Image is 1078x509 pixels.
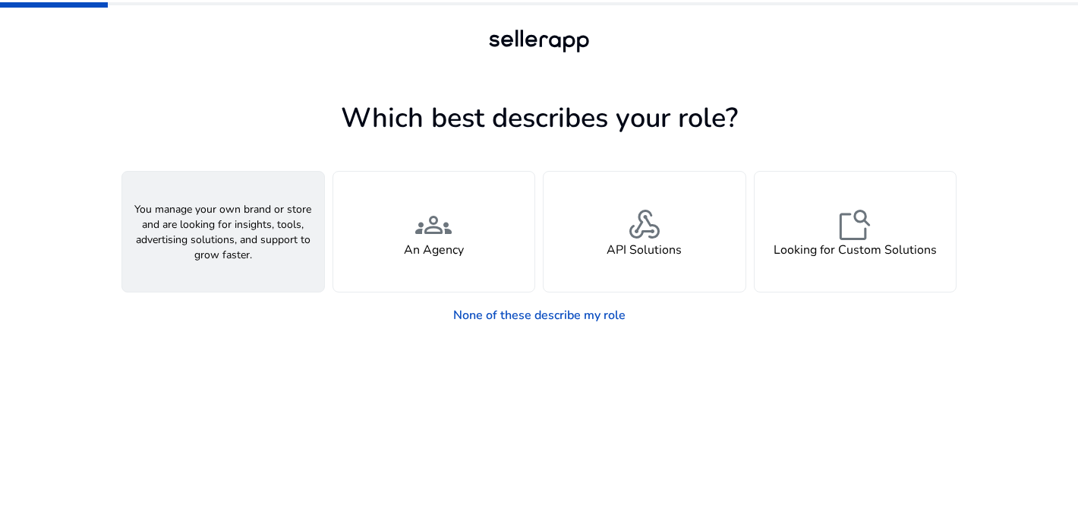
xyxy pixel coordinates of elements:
button: feature_searchLooking for Custom Solutions [754,171,957,292]
h4: An Agency [404,243,464,258]
span: feature_search [837,207,873,243]
a: None of these describe my role [441,300,638,330]
button: groupsAn Agency [333,171,536,292]
h1: Which best describes your role? [121,102,957,134]
h4: Looking for Custom Solutions [774,243,937,258]
span: groups [415,207,452,243]
span: webhook [626,207,663,243]
button: You manage your own brand or store and are looking for insights, tools, advertising solutions, an... [121,171,325,292]
h4: API Solutions [607,243,682,258]
button: webhookAPI Solutions [543,171,746,292]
